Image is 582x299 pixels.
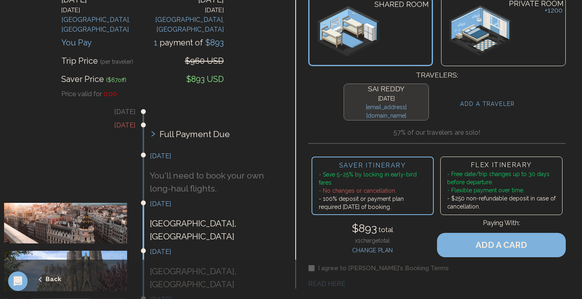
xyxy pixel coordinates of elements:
h3: [DATE] [4,120,135,130]
li: - Save 5–25% by locking in early-bird fares. [319,170,426,187]
div: [GEOGRAPHIC_DATA] , [GEOGRAPHIC_DATA] [61,15,143,34]
h4: + 1200 [545,5,563,16]
li: - No changes or cancellation. [319,187,426,195]
div: [DATE] [143,6,224,15]
div: [DATE] [61,6,143,15]
span: total [377,226,393,234]
h4: sai reddy [347,84,425,95]
span: $960 USD [185,56,224,66]
h3: [DATE] [150,199,281,209]
h4: CHANGE PLAN [352,245,393,255]
div: Saver Price [61,73,126,85]
li: - Free date/trip changes up to 30 days before departure. [447,170,556,186]
h4: [EMAIL_ADDRESS][DOMAIN_NAME] [347,103,425,120]
span: (per traveler) [100,58,133,65]
h4: 57% of our travelers are solo! [308,128,566,138]
div: Open Intercom Messenger [8,271,28,291]
img: Barcelona [4,251,135,291]
div: payment of [154,37,224,49]
h3: FLEX ITINERARY [447,160,556,170]
span: ($ 67 off) [106,77,126,83]
span: $ 893 [203,38,224,47]
h4: [DATE] [347,95,425,103]
span: Full Payment Due [160,128,230,141]
span: 1 [154,38,160,47]
p: You'll need to book your own long-haul flights. [150,169,281,195]
img: No picture [450,5,511,56]
p: [GEOGRAPHIC_DATA] , [GEOGRAPHIC_DATA] [150,217,281,243]
h4: x 1 charge total [352,237,393,245]
div: You Pay [61,37,92,49]
span: 0 : 00 [104,90,117,98]
button: Back [12,270,61,289]
img: Madrid [4,203,135,243]
span: Price valid for [61,90,102,98]
h4: ADD A TRAVELER [460,100,515,108]
img: No picture [318,6,380,57]
h3: [DATE] [4,107,135,117]
div: [GEOGRAPHIC_DATA] , [GEOGRAPHIC_DATA] [143,15,224,34]
span: $893 USD [186,74,224,84]
li: - 100% deposit or payment plan required [DATE] of booking. [319,195,426,211]
h3: [DATE] [150,151,281,161]
h3: [DATE] [150,247,281,257]
button: ADD A CARD [437,233,566,257]
li: - $250 non-refundable deposit in case of cancellation. [447,194,556,211]
h1: Travelers: [308,66,566,81]
li: - Flexible payment over time. [447,186,556,194]
h3: SAVER ITINERARY [319,161,426,170]
h4: $ 893 [352,220,393,237]
div: Trip Price [61,55,133,67]
h3: Paying With: [437,218,566,233]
